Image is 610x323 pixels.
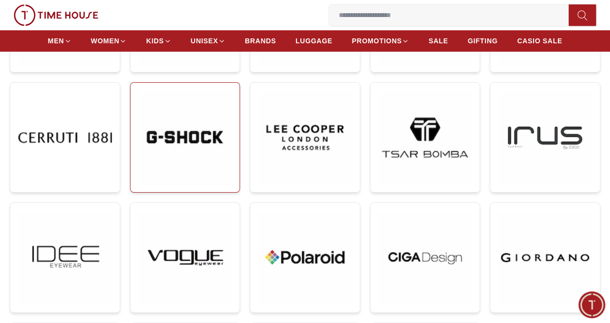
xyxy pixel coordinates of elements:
[428,32,448,50] a: SALE
[352,32,409,50] a: PROMOTIONS
[498,90,592,184] img: ...
[517,32,562,50] a: CASIO SALE
[18,211,112,305] img: ...
[146,36,164,46] span: KIDS
[91,36,120,46] span: WOMEN
[578,291,605,318] div: Chat Widget
[18,90,112,184] img: ...
[378,211,472,305] img: ...
[191,36,218,46] span: UNISEX
[517,36,562,46] span: CASIO SALE
[352,36,402,46] span: PROMOTIONS
[498,211,592,305] img: ...
[48,36,64,46] span: MEN
[138,90,232,184] img: ...
[191,32,225,50] a: UNISEX
[48,32,71,50] a: MEN
[296,36,333,46] span: LUGGAGE
[428,36,448,46] span: SALE
[296,32,333,50] a: LUGGAGE
[245,32,276,50] a: BRANDS
[138,211,232,305] img: ...
[14,4,98,26] img: ...
[258,211,352,305] img: ...
[91,32,127,50] a: WOMEN
[258,90,352,184] img: ...
[146,32,171,50] a: KIDS
[467,36,498,46] span: GIFTING
[245,36,276,46] span: BRANDS
[378,90,472,184] img: ...
[467,32,498,50] a: GIFTING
